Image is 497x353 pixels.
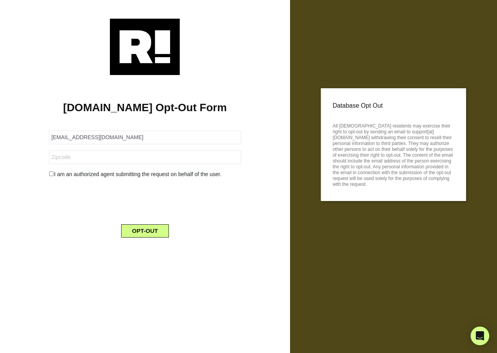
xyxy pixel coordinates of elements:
[86,185,204,215] iframe: reCAPTCHA
[333,121,454,187] p: All [DEMOGRAPHIC_DATA] residents may exercise their right to opt-out by sending an email to suppo...
[121,224,169,238] button: OPT-OUT
[49,150,241,164] input: Zipcode
[471,327,489,345] div: Open Intercom Messenger
[110,19,180,75] img: Retention.com
[49,131,241,144] input: Email Address
[333,100,454,112] p: Database Opt Out
[12,101,278,114] h1: [DOMAIN_NAME] Opt-Out Form
[43,170,247,178] div: I am an authorized agent submitting the request on behalf of the user.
